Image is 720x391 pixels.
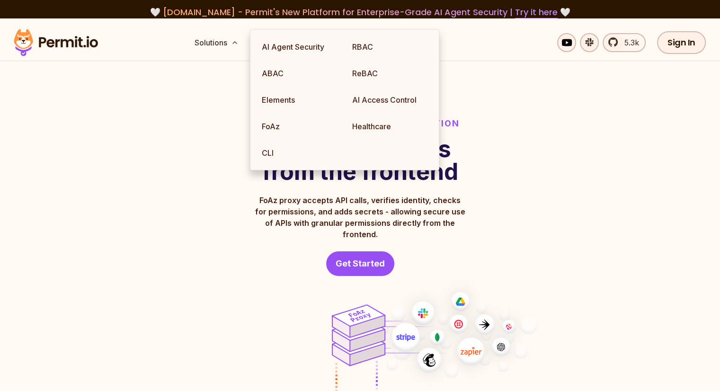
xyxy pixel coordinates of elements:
p: FoAz proxy accepts API calls, verifies identity, checks for permissions, and adds secrets - allow... [254,195,466,240]
img: Permit logo [9,27,102,59]
div: 🤍 🤍 [23,6,697,19]
a: RBAC [345,34,435,60]
span: 5.3k [619,37,639,48]
a: FoAz [254,113,345,140]
a: Sign In [657,31,706,54]
button: Learn [246,33,285,52]
a: ReBAC [345,60,435,87]
a: AI Access Control [345,87,435,113]
a: Get Started [326,251,394,276]
a: AI Agent Security [254,34,345,60]
a: Elements [254,87,345,113]
span: [DOMAIN_NAME] - Permit's New Platform for Enterprise-Grade AI Agent Security | [163,6,558,18]
button: Solutions [191,33,242,52]
a: 5.3k [603,33,646,52]
a: CLI [254,140,345,166]
h1: Use secure APIs from the frontend [261,138,460,183]
a: ABAC [254,60,345,87]
a: Try it here [515,6,558,18]
a: Healthcare [345,113,435,140]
